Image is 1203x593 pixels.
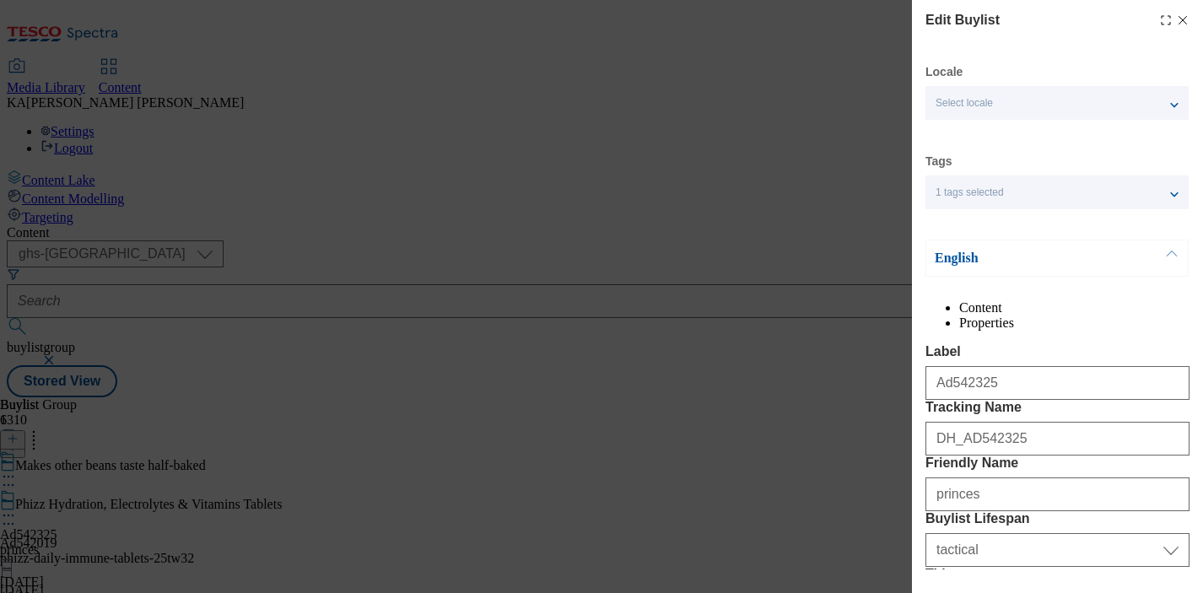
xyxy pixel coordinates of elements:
[925,67,963,77] label: Locale
[925,344,1190,359] label: Label
[936,97,993,110] span: Select locale
[935,250,1112,267] p: English
[925,477,1190,511] input: Enter Friendly Name
[925,86,1189,120] button: Select locale
[925,10,1000,30] h4: Edit Buylist
[925,567,1190,582] label: Title
[925,175,1189,209] button: 1 tags selected
[925,511,1190,526] label: Buylist Lifespan
[925,157,952,166] label: Tags
[936,186,1004,199] span: 1 tags selected
[925,456,1190,471] label: Friendly Name
[959,300,1190,315] li: Content
[925,366,1190,400] input: Enter Label
[925,400,1190,415] label: Tracking Name
[959,315,1190,331] li: Properties
[925,422,1190,456] input: Enter Tracking Name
